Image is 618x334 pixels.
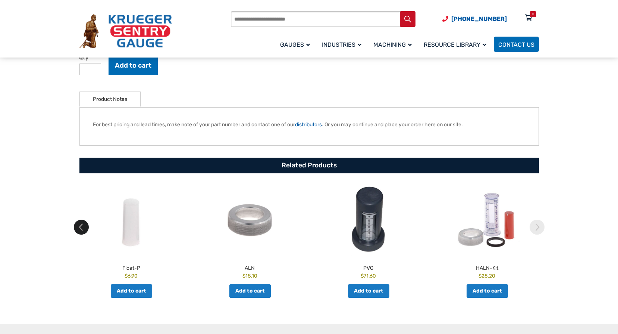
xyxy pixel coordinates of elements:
img: ALN [192,185,307,256]
bdi: 6.90 [125,273,138,279]
a: Add to cart: “HALN-Kit” [467,284,508,298]
img: Krueger Sentry Gauge [79,14,172,49]
span: [PHONE_NUMBER] [451,15,507,22]
h2: ALN [192,262,307,272]
a: PVG $71.60 [311,185,426,280]
h2: HALN-Kit [430,262,545,272]
a: distributors [295,121,322,128]
a: Product Notes [93,92,127,106]
img: chevron-left.svg [74,220,89,235]
span: $ [125,273,128,279]
a: Contact Us [494,37,539,52]
a: Industries [317,35,369,53]
img: chevron-right.svg [530,220,545,235]
span: $ [361,273,364,279]
a: Machining [369,35,419,53]
h2: Related Products [79,158,539,173]
a: Resource Library [419,35,494,53]
a: Add to cart: “ALN” [229,284,271,298]
bdi: 71.60 [361,273,376,279]
bdi: 18.10 [242,273,257,279]
span: Industries [322,41,361,48]
img: HALN-Kit [430,185,545,256]
div: 0 [532,11,534,17]
a: Add to cart: “PVG” [348,284,389,298]
span: Contact Us [498,41,534,48]
a: Gauges [276,35,317,53]
button: Add to cart [109,56,158,75]
h2: PVG [311,262,426,272]
a: Float-P $6.90 [74,185,189,280]
input: Product quantity [79,64,101,75]
a: HALN-Kit $28.20 [430,185,545,280]
bdi: 28.20 [479,273,495,279]
img: PVG [311,185,426,256]
a: ALN $18.10 [192,185,307,280]
a: Add to cart: “Float-P” [111,284,152,298]
p: For best pricing and lead times, make note of your part number and contact one of our . Or you ma... [93,121,526,129]
span: Gauges [280,41,310,48]
span: $ [479,273,481,279]
img: Float-P [74,185,189,256]
span: Machining [373,41,412,48]
a: Phone Number (920) 434-8860 [442,14,507,24]
span: $ [242,273,245,279]
h2: Float-P [74,262,189,272]
span: Resource Library [424,41,486,48]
